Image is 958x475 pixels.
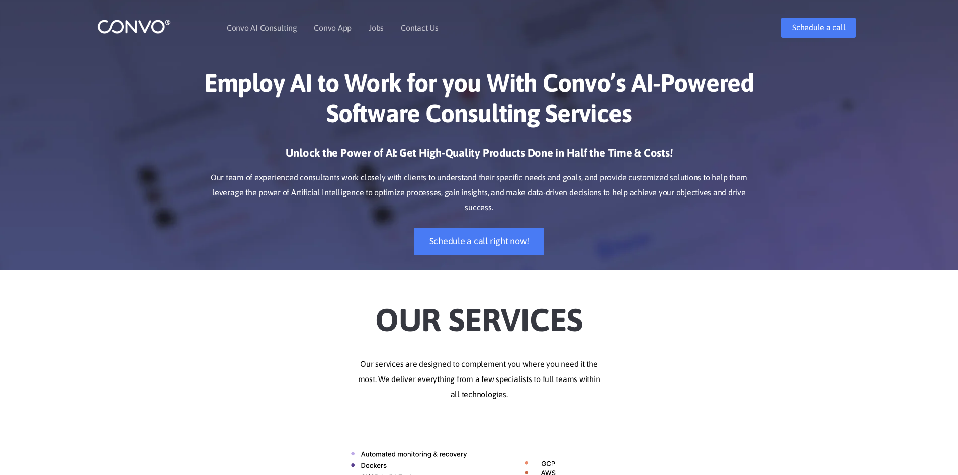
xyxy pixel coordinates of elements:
[227,24,297,32] a: Convo AI Consulting
[200,68,758,136] h1: Employ AI to Work for you With Convo’s AI-Powered Software Consulting Services
[369,24,384,32] a: Jobs
[97,19,171,34] img: logo_1.png
[200,286,758,342] h2: Our Services
[200,170,758,216] p: Our team of experienced consultants work closely with clients to understand their specific needs ...
[314,24,352,32] a: Convo App
[200,146,758,168] h3: Unlock the Power of AI: Get High-Quality Products Done in Half the Time & Costs!
[414,228,545,255] a: Schedule a call right now!
[200,357,758,402] p: Our services are designed to complement you where you need it the most. We deliver everything fro...
[781,18,856,38] a: Schedule a call
[401,24,439,32] a: Contact Us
